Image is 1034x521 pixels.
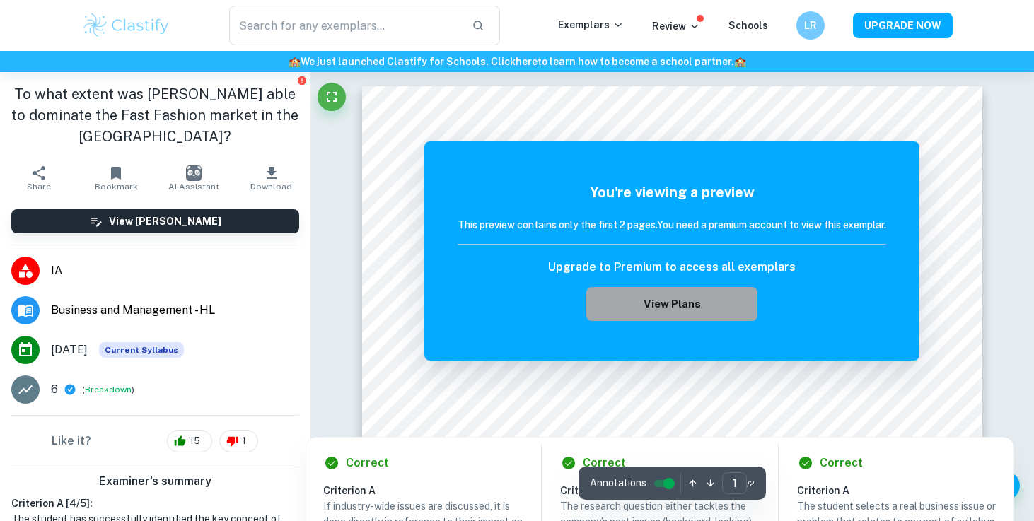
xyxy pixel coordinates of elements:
[797,483,1008,498] h6: Criterion A
[95,182,138,192] span: Bookmark
[233,158,310,198] button: Download
[155,158,233,198] button: AI Assistant
[11,83,299,147] h1: To what extent was [PERSON_NAME] able to dominate the Fast Fashion market in the [GEOGRAPHIC_DATA]?
[11,496,299,511] h6: Criterion A [ 4 / 5 ]:
[853,13,953,38] button: UPGRADE NOW
[560,483,771,498] h6: Criterion A
[803,18,819,33] h6: LR
[516,56,538,67] a: here
[99,342,184,358] div: This exemplar is based on the current syllabus. Feel free to refer to it for inspiration/ideas wh...
[229,6,460,45] input: Search for any exemplars...
[3,54,1031,69] h6: We just launched Clastify for Schools. Click to learn how to become a school partner.
[51,381,58,398] p: 6
[52,433,91,450] h6: Like it?
[652,18,700,34] p: Review
[583,455,626,472] h6: Correct
[182,434,208,448] span: 15
[51,341,88,358] span: [DATE]
[168,182,219,192] span: AI Assistant
[558,17,624,33] p: Exemplars
[318,83,346,111] button: Fullscreen
[796,11,825,40] button: LR
[458,217,886,233] h6: This preview contains only the first 2 pages. You need a premium account to view this exemplar.
[81,11,171,40] img: Clastify logo
[297,75,308,86] button: Report issue
[109,213,221,229] h6: View [PERSON_NAME]
[734,56,746,67] span: 🏫
[728,20,768,31] a: Schools
[186,165,202,181] img: AI Assistant
[747,477,755,490] span: / 2
[51,302,299,319] span: Business and Management - HL
[458,182,886,203] h5: You're viewing a preview
[289,56,301,67] span: 🏫
[548,259,796,276] h6: Upgrade to Premium to access all exemplars
[6,473,305,490] h6: Examiner's summary
[234,434,254,448] span: 1
[85,383,132,396] button: Breakdown
[820,455,863,472] h6: Correct
[323,483,534,498] h6: Criterion A
[250,182,292,192] span: Download
[27,182,51,192] span: Share
[586,287,757,321] button: View Plans
[11,209,299,233] button: View [PERSON_NAME]
[346,455,389,472] h6: Correct
[51,262,299,279] span: IA
[78,158,156,198] button: Bookmark
[82,383,134,397] span: ( )
[590,476,646,491] span: Annotations
[99,342,184,358] span: Current Syllabus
